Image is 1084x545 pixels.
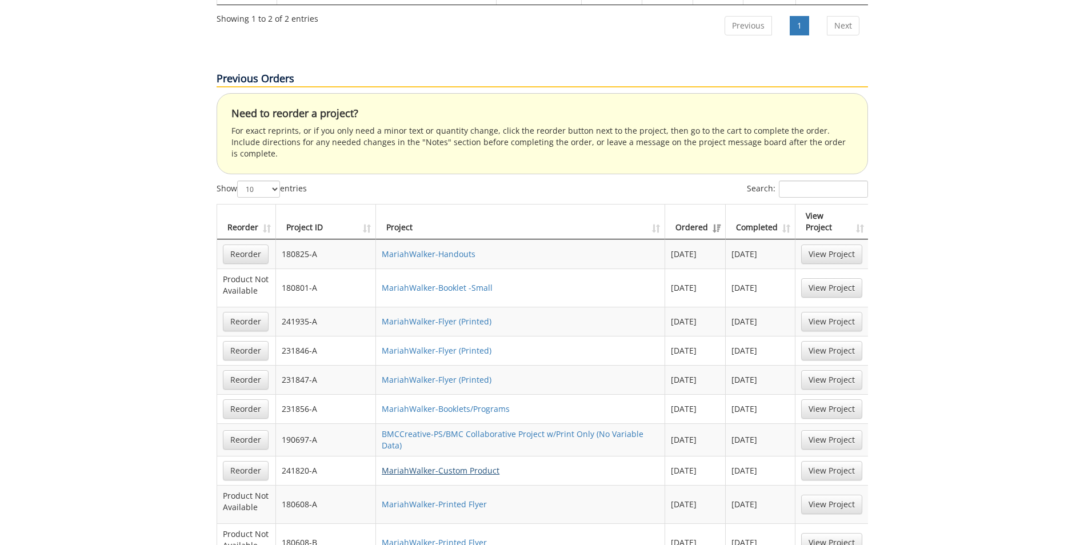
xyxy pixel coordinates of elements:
[665,423,726,456] td: [DATE]
[382,249,475,259] a: MariahWalker-Handouts
[726,485,795,523] td: [DATE]
[726,423,795,456] td: [DATE]
[223,341,269,360] a: Reorder
[382,428,643,451] a: BMCCreative-PS/BMC Collaborative Project w/Print Only (No Variable Data)
[665,485,726,523] td: [DATE]
[827,16,859,35] a: Next
[276,269,377,307] td: 180801-A
[665,456,726,485] td: [DATE]
[223,399,269,419] a: Reorder
[801,278,862,298] a: View Project
[779,181,868,198] input: Search:
[276,307,377,336] td: 241935-A
[276,394,377,423] td: 231856-A
[801,399,862,419] a: View Project
[223,430,269,450] a: Reorder
[276,365,377,394] td: 231847-A
[801,245,862,264] a: View Project
[665,239,726,269] td: [DATE]
[223,490,270,513] p: Product Not Available
[223,312,269,331] a: Reorder
[665,269,726,307] td: [DATE]
[382,345,491,356] a: MariahWalker-Flyer (Printed)
[237,181,280,198] select: Showentries
[231,108,853,119] h4: Need to reorder a project?
[376,205,665,239] th: Project: activate to sort column ascending
[801,461,862,480] a: View Project
[276,336,377,365] td: 231846-A
[747,181,868,198] label: Search:
[801,312,862,331] a: View Project
[382,282,493,293] a: MariahWalker-Booklet -Small
[801,495,862,514] a: View Project
[276,456,377,485] td: 241820-A
[217,181,307,198] label: Show entries
[217,205,276,239] th: Reorder: activate to sort column ascending
[382,465,499,476] a: MariahWalker-Custom Product
[726,365,795,394] td: [DATE]
[382,403,510,414] a: MariahWalker-Booklets/Programs
[223,245,269,264] a: Reorder
[665,336,726,365] td: [DATE]
[665,307,726,336] td: [DATE]
[223,461,269,480] a: Reorder
[217,71,868,87] p: Previous Orders
[801,370,862,390] a: View Project
[726,307,795,336] td: [DATE]
[725,16,772,35] a: Previous
[276,205,377,239] th: Project ID: activate to sort column ascending
[726,456,795,485] td: [DATE]
[665,394,726,423] td: [DATE]
[726,239,795,269] td: [DATE]
[276,423,377,456] td: 190697-A
[726,394,795,423] td: [DATE]
[382,374,491,385] a: MariahWalker-Flyer (Printed)
[801,430,862,450] a: View Project
[382,499,487,510] a: MariahWalker-Printed Flyer
[801,341,862,360] a: View Project
[665,365,726,394] td: [DATE]
[726,205,795,239] th: Completed: activate to sort column ascending
[223,370,269,390] a: Reorder
[217,9,318,25] div: Showing 1 to 2 of 2 entries
[726,269,795,307] td: [DATE]
[665,205,726,239] th: Ordered: activate to sort column ascending
[382,316,491,327] a: MariahWalker-Flyer (Printed)
[726,336,795,365] td: [DATE]
[231,125,853,159] p: For exact reprints, or if you only need a minor text or quantity change, click the reorder button...
[276,485,377,523] td: 180608-A
[223,274,270,296] p: Product Not Available
[276,239,377,269] td: 180825-A
[795,205,868,239] th: View Project: activate to sort column ascending
[790,16,809,35] a: 1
